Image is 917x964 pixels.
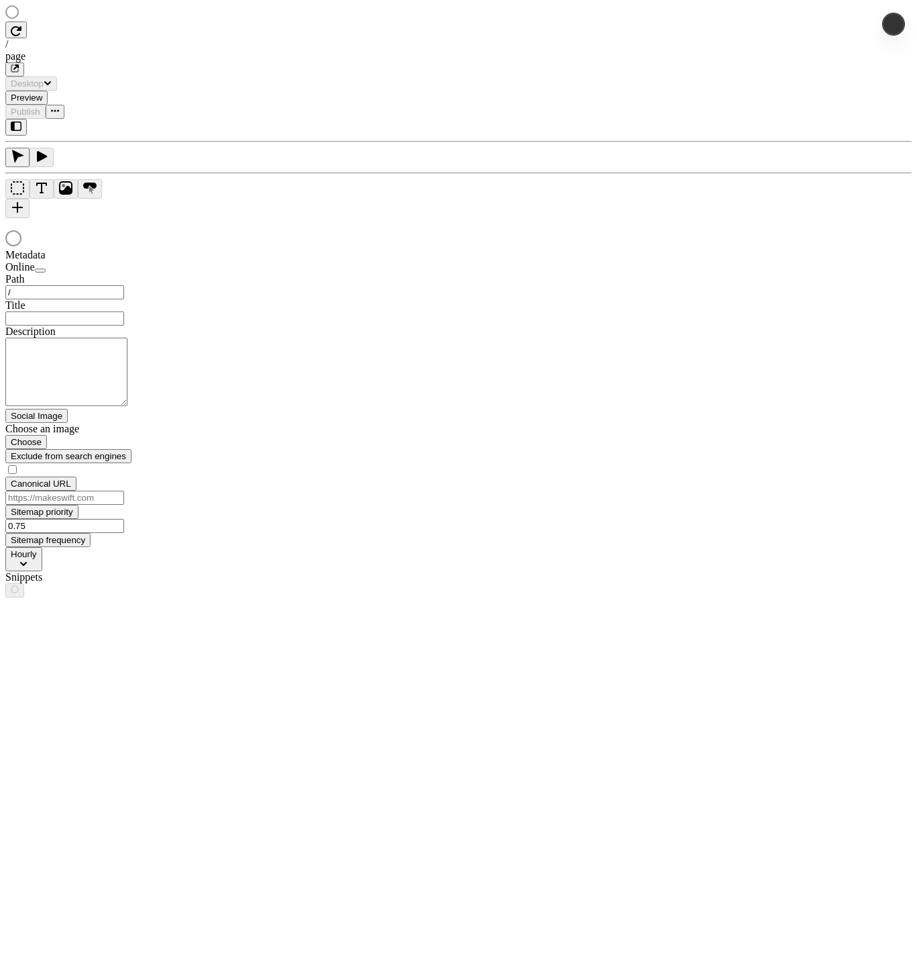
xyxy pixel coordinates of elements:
[30,179,54,199] button: Text
[5,423,166,435] div: Choose an image
[11,507,73,517] span: Sitemap priority
[5,571,166,583] div: Snippets
[5,477,76,491] button: Canonical URL
[5,326,56,337] span: Description
[11,479,71,489] span: Canonical URL
[5,449,131,463] button: Exclude from search engines
[5,179,30,199] button: Box
[5,273,24,285] span: Path
[78,179,102,199] button: Button
[5,105,46,119] button: Publish
[5,491,124,505] input: https://makeswift.com
[5,533,91,547] button: Sitemap frequency
[5,505,78,519] button: Sitemap priority
[11,549,37,559] span: Hourly
[11,93,42,103] span: Preview
[5,50,912,62] div: page
[5,91,48,105] button: Preview
[5,261,35,273] span: Online
[11,437,42,447] span: Choose
[11,79,44,89] span: Desktop
[11,107,40,117] span: Publish
[5,435,47,449] button: Choose
[5,38,912,50] div: /
[11,411,62,421] span: Social Image
[54,179,78,199] button: Image
[5,409,68,423] button: Social Image
[5,77,57,91] button: Desktop
[5,547,42,571] button: Hourly
[11,451,126,461] span: Exclude from search engines
[11,535,85,545] span: Sitemap frequency
[5,299,25,311] span: Title
[5,249,166,261] div: Metadata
